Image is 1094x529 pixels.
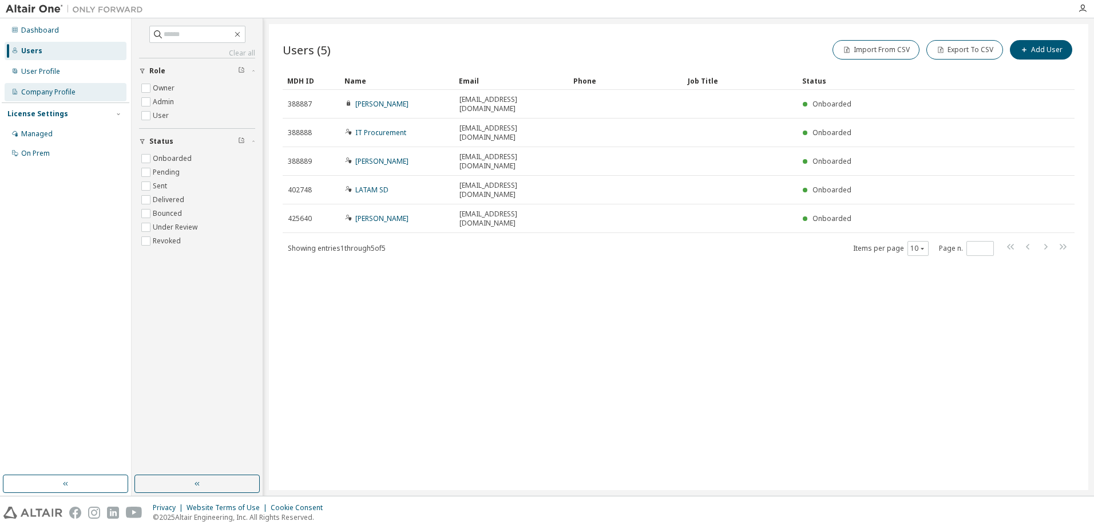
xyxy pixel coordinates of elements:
[812,214,851,223] span: Onboarded
[238,66,245,76] span: Clear filter
[459,181,564,199] span: [EMAIL_ADDRESS][DOMAIN_NAME]
[153,207,184,220] label: Bounced
[238,137,245,146] span: Clear filter
[153,165,182,179] label: Pending
[288,100,312,109] span: 388887
[21,26,59,35] div: Dashboard
[459,95,564,113] span: [EMAIL_ADDRESS][DOMAIN_NAME]
[139,49,255,58] a: Clear all
[21,67,60,76] div: User Profile
[153,179,169,193] label: Sent
[459,152,564,171] span: [EMAIL_ADDRESS][DOMAIN_NAME]
[853,241,929,256] span: Items per page
[910,244,926,253] button: 10
[139,129,255,154] button: Status
[1010,40,1072,60] button: Add User
[812,185,851,195] span: Onboarded
[21,88,76,97] div: Company Profile
[802,72,1015,90] div: Status
[573,72,679,90] div: Phone
[139,58,255,84] button: Role
[107,507,119,519] img: linkedin.svg
[812,156,851,166] span: Onboarded
[3,507,62,519] img: altair_logo.svg
[7,109,68,119] div: License Settings
[288,185,312,195] span: 402748
[187,503,271,512] div: Website Terms of Use
[344,72,450,90] div: Name
[153,109,171,123] label: User
[288,214,312,223] span: 425640
[355,156,409,166] a: [PERSON_NAME]
[6,3,149,15] img: Altair One
[153,234,183,248] label: Revoked
[833,40,919,60] button: Import From CSV
[288,157,312,166] span: 388889
[69,507,81,519] img: facebook.svg
[88,507,100,519] img: instagram.svg
[459,124,564,142] span: [EMAIL_ADDRESS][DOMAIN_NAME]
[926,40,1003,60] button: Export To CSV
[153,503,187,512] div: Privacy
[21,129,53,139] div: Managed
[153,152,194,165] label: Onboarded
[355,185,389,195] a: LATAM SD
[459,72,564,90] div: Email
[271,503,330,512] div: Cookie Consent
[283,42,331,58] span: Users (5)
[355,214,409,223] a: [PERSON_NAME]
[153,193,187,207] label: Delivered
[149,137,173,146] span: Status
[288,128,312,137] span: 388888
[288,243,386,253] span: Showing entries 1 through 5 of 5
[21,149,50,158] div: On Prem
[149,66,165,76] span: Role
[459,210,564,228] span: [EMAIL_ADDRESS][DOMAIN_NAME]
[812,128,851,137] span: Onboarded
[21,46,42,56] div: Users
[153,220,200,234] label: Under Review
[126,507,142,519] img: youtube.svg
[153,95,176,109] label: Admin
[355,99,409,109] a: [PERSON_NAME]
[812,99,851,109] span: Onboarded
[287,72,335,90] div: MDH ID
[355,128,406,137] a: IT Procurement
[153,81,177,95] label: Owner
[939,241,994,256] span: Page n.
[688,72,793,90] div: Job Title
[153,512,330,522] p: © 2025 Altair Engineering, Inc. All Rights Reserved.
